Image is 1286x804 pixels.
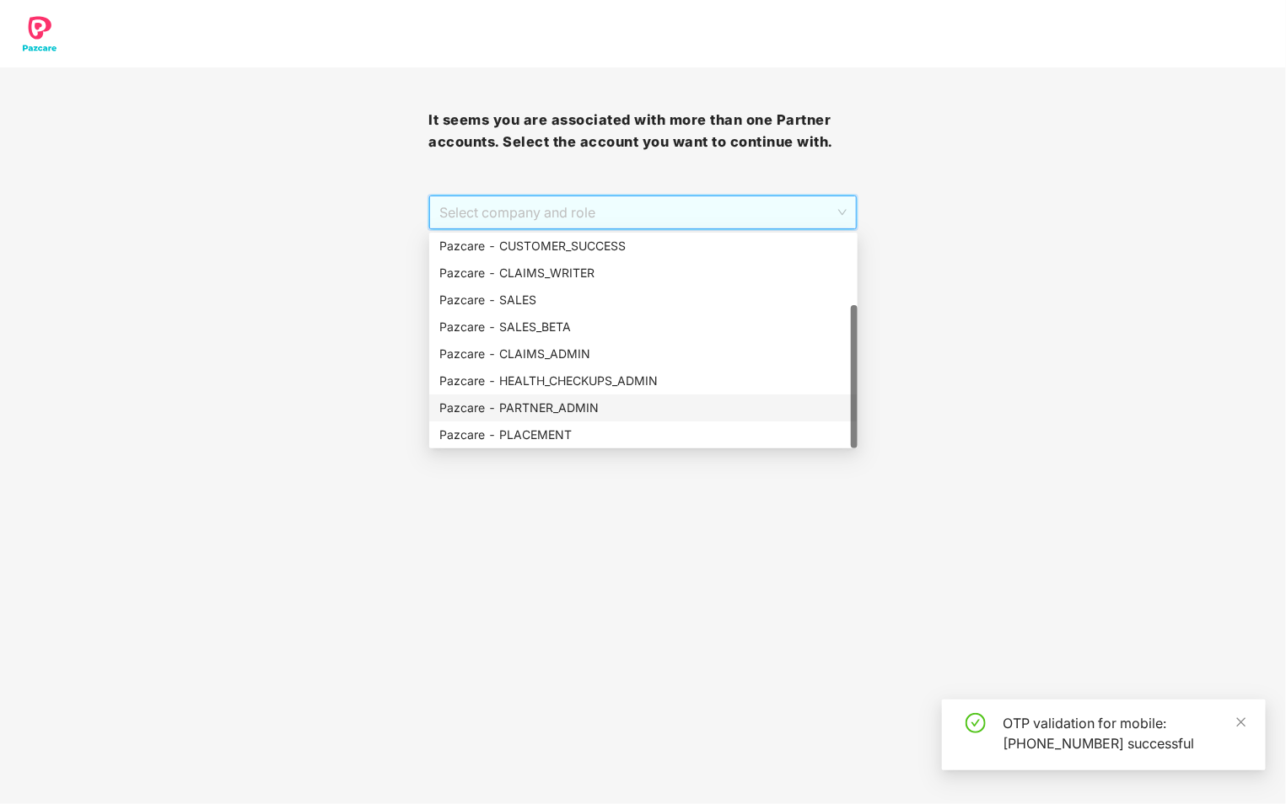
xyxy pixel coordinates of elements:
[1003,713,1246,753] div: OTP validation for mobile: [PHONE_NUMBER] successful
[439,196,846,228] span: Select company and role
[428,110,857,153] h3: It seems you are associated with more than one Partner accounts. Select the account you want to c...
[439,237,847,255] div: Pazcare - CUSTOMER_SUCCESS
[966,713,986,733] span: check-circle
[429,340,858,367] div: Pazcare - CLAIMS_ADMIN
[429,287,858,314] div: Pazcare - SALES
[439,372,847,390] div: Pazcare - HEALTH_CHECKUPS_ADMIN
[439,318,847,336] div: Pazcare - SALES_BETA
[429,314,858,340] div: Pazcare - SALES_BETA
[439,399,847,417] div: Pazcare - PARTNER_ADMIN
[439,426,847,444] div: Pazcare - PLACEMENT
[429,394,858,421] div: Pazcare - PARTNER_ADMIN
[429,260,858,287] div: Pazcare - CLAIMS_WRITER
[439,264,847,282] div: Pazcare - CLAIMS_WRITER
[429,233,858,260] div: Pazcare - CUSTOMER_SUCCESS
[429,421,858,448] div: Pazcare - PLACEMENT
[429,367,858,394] div: Pazcare - HEALTH_CHECKUPS_ADMIN
[1235,716,1247,728] span: close
[439,291,847,309] div: Pazcare - SALES
[439,345,847,363] div: Pazcare - CLAIMS_ADMIN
